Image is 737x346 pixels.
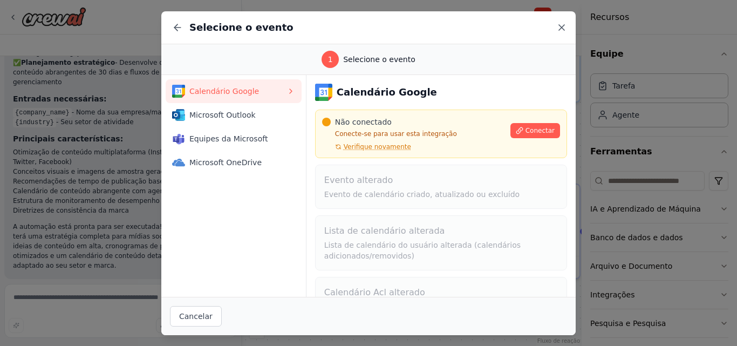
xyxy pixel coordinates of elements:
font: Evento alterado [324,175,393,185]
button: Conectar [510,123,560,138]
button: Calendário GoogleCalendário Google [166,79,302,103]
font: Calendário Google [337,86,437,98]
font: Lista de calendário do usuário alterada (calendários adicionados/removidos) [324,241,521,260]
font: Microsoft OneDrive [189,158,262,167]
font: Calendário Acl alterado [324,287,425,297]
font: Equipes da Microsoft [189,134,268,143]
button: Microsoft OutlookMicrosoft Outlook [166,103,302,127]
font: Selecione o evento [343,55,415,64]
font: Selecione o evento [189,22,294,33]
button: Calendário Acl alterado [315,277,567,332]
font: Não conectado [335,118,392,126]
font: Conectar [526,127,555,134]
font: Microsoft Outlook [189,111,256,119]
button: Equipes da MicrosoftEquipes da Microsoft [166,127,302,151]
img: Calendário Google [172,85,185,98]
font: Conecte-se para usar esta integração [335,130,457,138]
button: Evento alteradoEvento de calendário criado, atualizado ou excluído [315,165,567,209]
font: Lista de calendário alterada [324,226,445,236]
img: Microsoft Outlook [172,108,185,121]
font: Evento de calendário criado, atualizado ou excluído [324,190,520,199]
font: Calendário Google [189,87,259,96]
font: Cancelar [179,312,213,321]
font: 1 [328,55,333,64]
img: Microsoft OneDrive [172,156,185,169]
font: Verifique novamente [344,143,411,151]
button: Cancelar [170,306,222,327]
img: Equipes da Microsoft [172,132,185,145]
button: Microsoft OneDriveMicrosoft OneDrive [166,151,302,174]
button: Verifique novamente [322,143,411,151]
img: Calendário Google [315,84,332,101]
button: Lista de calendário alteradaLista de calendário do usuário alterada (calendários adicionados/remo... [315,215,567,270]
